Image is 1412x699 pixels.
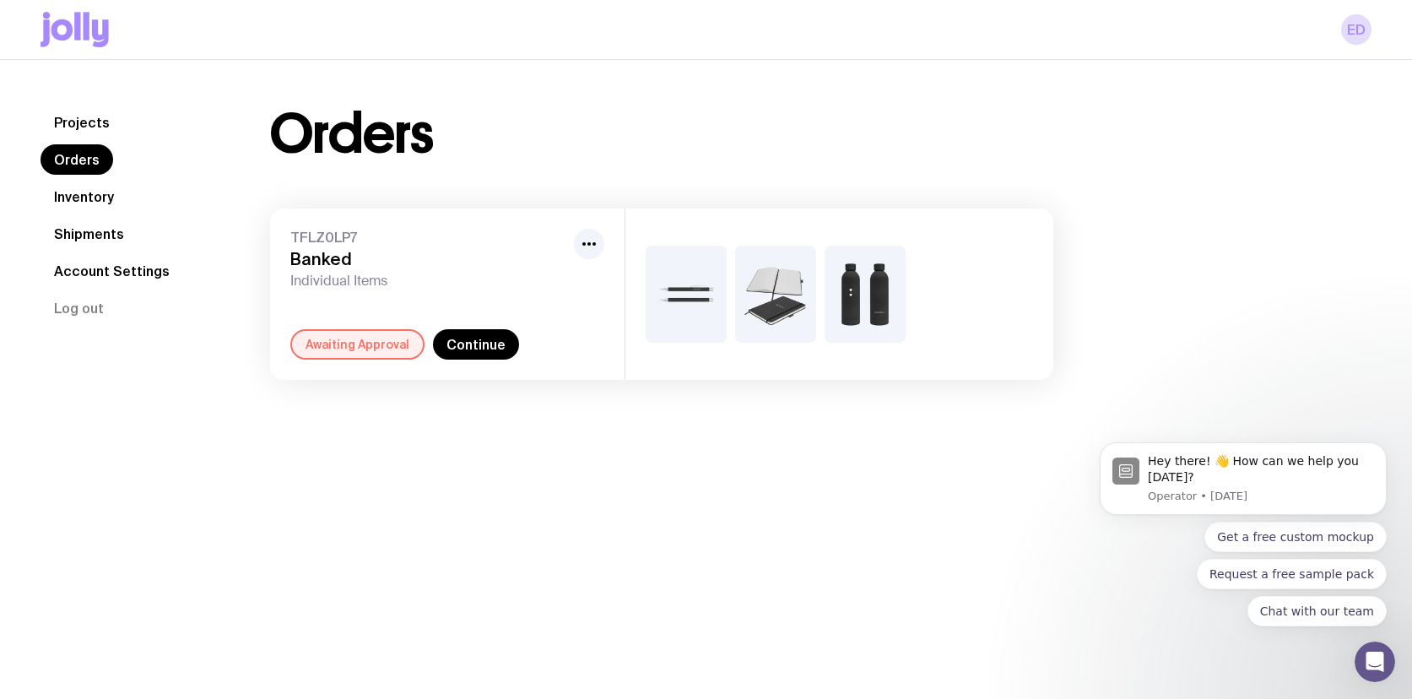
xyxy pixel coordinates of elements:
a: Projects [41,107,123,138]
h1: Orders [270,107,433,161]
a: Inventory [41,182,127,212]
h3: Banked [290,249,567,269]
span: TFLZ0LP7 [290,229,567,246]
a: Continue [433,329,519,360]
iframe: Intercom notifications message [1074,312,1412,653]
a: Shipments [41,219,138,249]
iframe: Intercom live chat [1355,642,1395,682]
a: Orders [41,144,113,175]
a: Account Settings [41,256,183,286]
a: ED [1341,14,1371,45]
button: Log out [41,293,117,323]
div: Awaiting Approval [290,329,425,360]
span: Individual Items [290,273,567,290]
